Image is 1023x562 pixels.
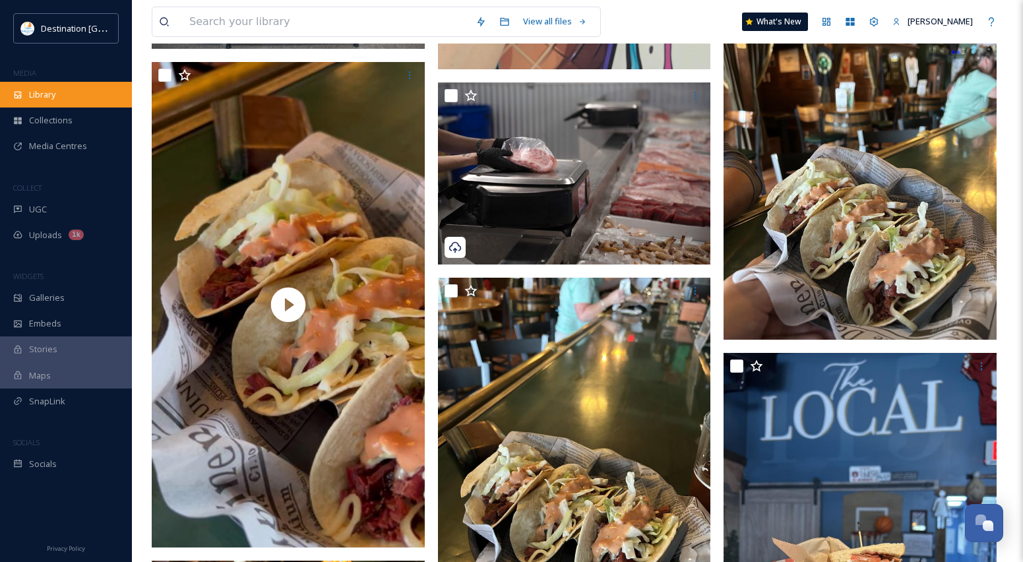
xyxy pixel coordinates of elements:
span: UGC [29,203,47,216]
span: Destination [GEOGRAPHIC_DATA] [41,22,172,34]
img: tarpon dock02.jpg [438,82,711,265]
span: Galleries [29,292,65,304]
span: Privacy Policy [47,544,85,553]
span: MEDIA [13,68,36,78]
button: Open Chat [965,504,1003,542]
span: Collections [29,114,73,127]
input: Search your library [183,7,469,36]
span: Embeds [29,317,61,330]
img: thumbnail [152,62,425,547]
img: download.png [21,22,34,35]
span: Stories [29,343,57,356]
div: 1k [69,230,84,240]
span: Socials [29,458,57,470]
span: Library [29,88,55,101]
a: What's New [742,13,808,31]
span: WIDGETS [13,271,44,281]
span: COLLECT [13,183,42,193]
span: Uploads [29,229,62,241]
a: [PERSON_NAME] [886,9,979,34]
a: Privacy Policy [47,540,85,555]
span: Media Centres [29,140,87,152]
span: SnapLink [29,395,65,408]
a: View all files [516,9,594,34]
span: Maps [29,369,51,382]
span: SOCIALS [13,437,40,447]
span: [PERSON_NAME] [908,15,973,27]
